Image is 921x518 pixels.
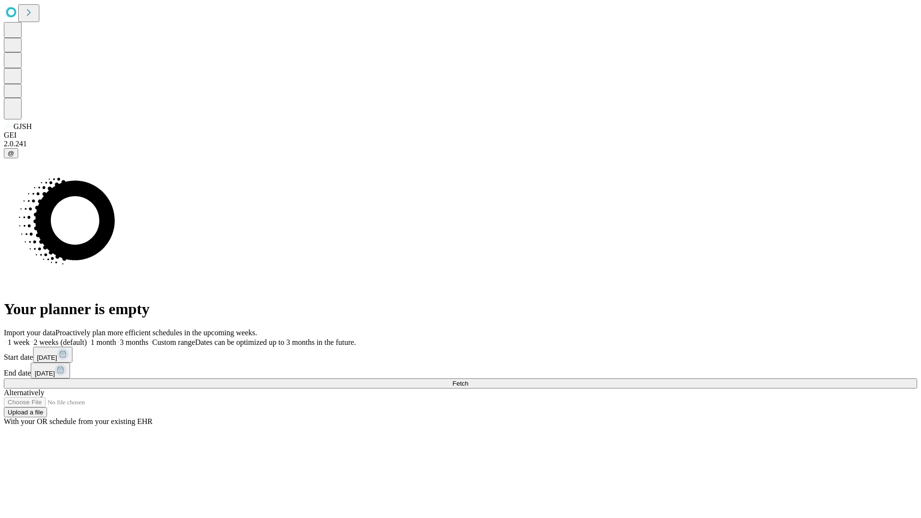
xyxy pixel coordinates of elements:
div: GEI [4,131,917,140]
button: @ [4,148,18,158]
span: 1 month [91,338,116,346]
button: [DATE] [33,347,72,363]
span: [DATE] [37,354,57,361]
span: 1 week [8,338,30,346]
span: Alternatively [4,388,44,397]
button: Upload a file [4,407,47,417]
span: @ [8,150,14,157]
div: 2.0.241 [4,140,917,148]
button: [DATE] [31,363,70,378]
span: With your OR schedule from your existing EHR [4,417,153,425]
button: Fetch [4,378,917,388]
div: End date [4,363,917,378]
span: 2 weeks (default) [34,338,87,346]
span: [DATE] [35,370,55,377]
span: Custom range [152,338,195,346]
div: Start date [4,347,917,363]
span: 3 months [120,338,148,346]
span: Fetch [452,380,468,387]
h1: Your planner is empty [4,300,917,318]
span: GJSH [13,122,32,130]
span: Dates can be optimized up to 3 months in the future. [195,338,356,346]
span: Import your data [4,329,56,337]
span: Proactively plan more efficient schedules in the upcoming weeks. [56,329,257,337]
